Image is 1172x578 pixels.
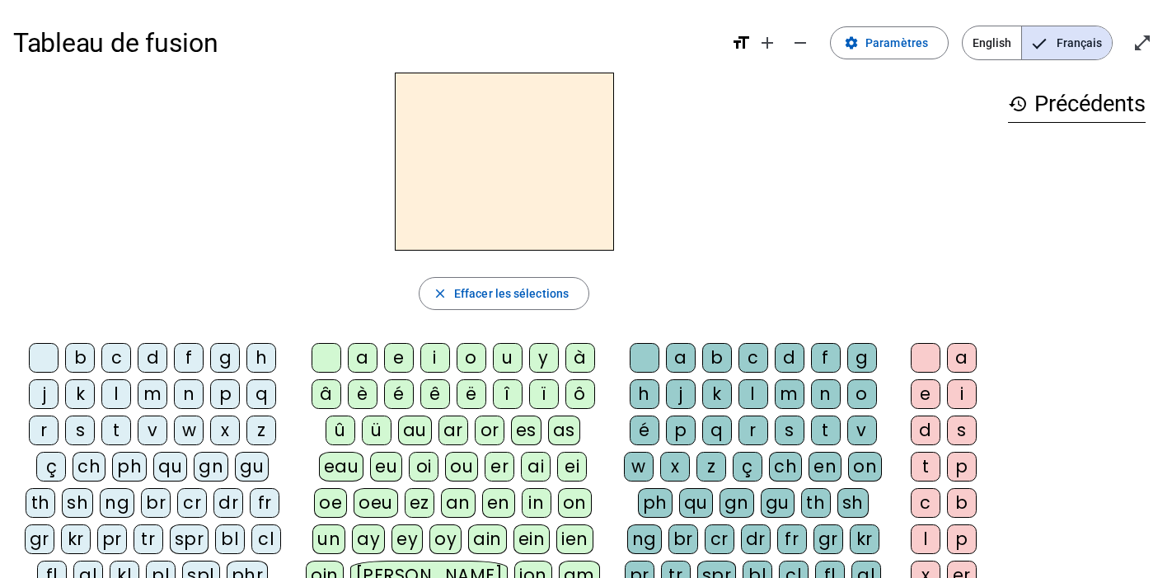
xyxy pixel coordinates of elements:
[556,524,593,554] div: ien
[65,379,95,409] div: k
[947,343,977,373] div: a
[348,343,377,373] div: a
[215,524,245,554] div: bl
[811,343,841,373] div: f
[666,343,696,373] div: a
[177,488,207,518] div: cr
[101,343,131,373] div: c
[630,416,659,445] div: é
[61,524,91,554] div: kr
[813,524,843,554] div: gr
[809,452,841,482] div: en
[847,379,877,409] div: o
[660,452,690,482] div: x
[847,343,877,373] div: g
[409,452,438,482] div: oi
[947,452,977,482] div: p
[194,452,228,482] div: gn
[705,524,734,554] div: cr
[790,33,810,53] mat-icon: remove
[429,524,462,554] div: oy
[702,343,732,373] div: b
[738,379,768,409] div: l
[761,488,795,518] div: gu
[246,379,276,409] div: q
[213,488,243,518] div: dr
[911,488,940,518] div: c
[348,379,377,409] div: è
[769,452,802,482] div: ch
[420,343,450,373] div: i
[811,416,841,445] div: t
[13,16,718,69] h1: Tableau de fusion
[666,416,696,445] div: p
[521,452,551,482] div: ai
[101,416,131,445] div: t
[454,284,569,303] span: Effacer les sélections
[112,452,147,482] div: ph
[947,379,977,409] div: i
[174,379,204,409] div: n
[65,343,95,373] div: b
[251,524,281,554] div: cl
[529,379,559,409] div: ï
[362,416,391,445] div: ü
[1008,86,1146,123] h3: Précédents
[441,488,476,518] div: an
[522,488,551,518] div: in
[830,26,949,59] button: Paramètres
[638,488,673,518] div: ph
[731,33,751,53] mat-icon: format_size
[445,452,478,482] div: ou
[784,26,817,59] button: Diminuer la taille de la police
[65,416,95,445] div: s
[210,416,240,445] div: x
[482,488,515,518] div: en
[493,343,523,373] div: u
[947,416,977,445] div: s
[134,524,163,554] div: tr
[775,416,804,445] div: s
[720,488,754,518] div: gn
[141,488,171,518] div: br
[529,343,559,373] div: y
[235,452,269,482] div: gu
[354,488,398,518] div: oeu
[738,416,768,445] div: r
[26,488,55,518] div: th
[174,343,204,373] div: f
[757,33,777,53] mat-icon: add
[100,488,134,518] div: ng
[433,286,448,301] mat-icon: close
[485,452,514,482] div: er
[668,524,698,554] div: br
[101,379,131,409] div: l
[384,379,414,409] div: é
[911,416,940,445] div: d
[210,379,240,409] div: p
[777,524,807,554] div: fr
[733,452,762,482] div: ç
[25,524,54,554] div: gr
[468,524,507,554] div: ain
[438,416,468,445] div: ar
[405,488,434,518] div: ez
[558,488,592,518] div: on
[947,524,977,554] div: p
[751,26,784,59] button: Augmenter la taille de la police
[174,416,204,445] div: w
[850,524,879,554] div: kr
[513,524,551,554] div: ein
[548,416,580,445] div: as
[457,379,486,409] div: ë
[398,416,432,445] div: au
[775,343,804,373] div: d
[62,488,93,518] div: sh
[246,416,276,445] div: z
[391,524,423,554] div: ey
[1008,94,1028,114] mat-icon: history
[419,277,589,310] button: Effacer les sélections
[511,416,541,445] div: es
[493,379,523,409] div: î
[138,343,167,373] div: d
